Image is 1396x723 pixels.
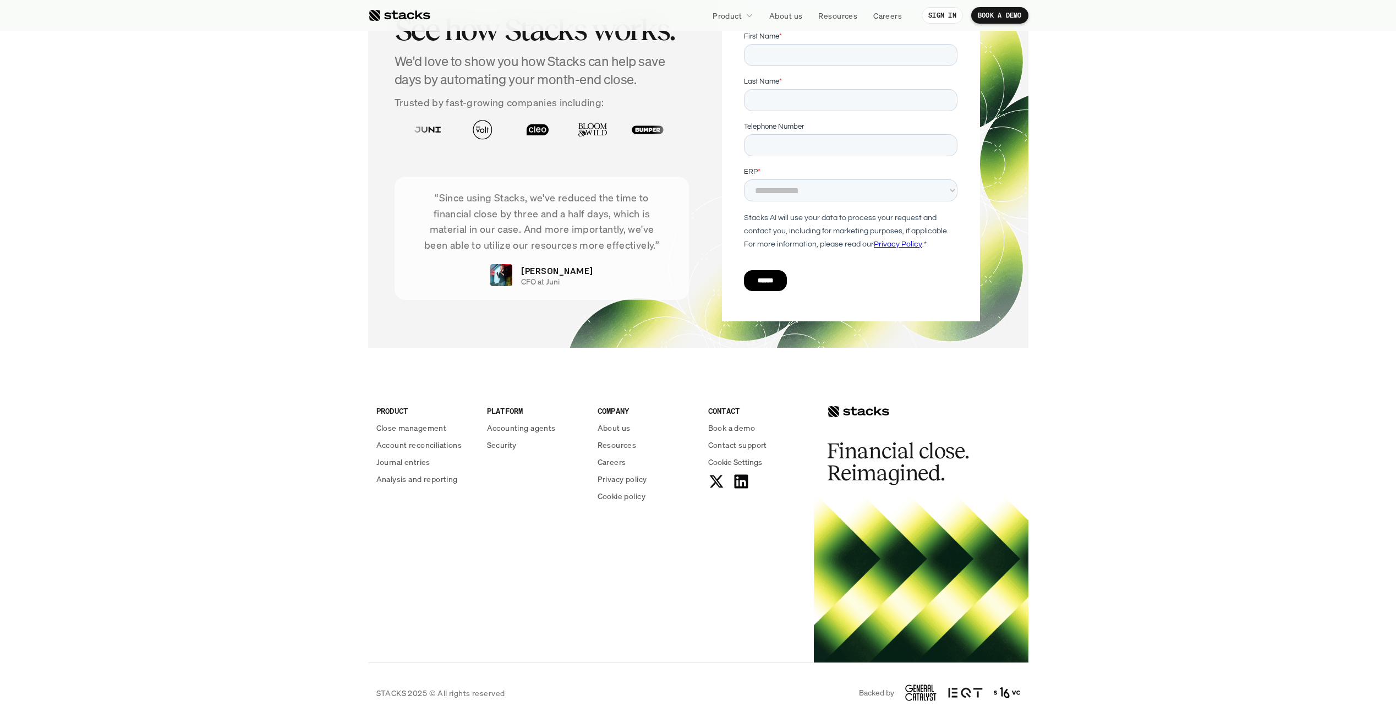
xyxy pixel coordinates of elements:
a: BOOK A DEMO [971,7,1028,24]
a: Accounting agents [487,422,584,434]
p: Trusted by fast-growing companies including: [395,95,689,111]
p: Accounting agents [487,422,556,434]
p: Account reconciliations [376,439,462,451]
a: Cookie policy [598,490,695,502]
p: COMPANY [598,405,695,417]
p: Resources [598,439,637,451]
p: Analysis and reporting [376,473,458,485]
p: PLATFORM [487,405,584,417]
p: About us [598,422,631,434]
a: Resources [812,6,864,25]
p: PRODUCT [376,405,474,417]
a: Journal entries [376,456,474,468]
p: Resources [818,10,857,21]
a: Close management [376,422,474,434]
span: Cookie Settings [708,456,762,468]
h2: Financial close. Reimagined. [827,440,992,484]
p: CONTACT [708,405,806,417]
p: Cookie policy [598,490,645,502]
p: BOOK A DEMO [978,12,1022,19]
p: Journal entries [376,456,430,468]
a: SIGN IN [922,7,963,24]
p: Careers [598,456,626,468]
a: Privacy policy [598,473,695,485]
a: About us [598,422,695,434]
a: Careers [867,6,908,25]
a: Book a demo [708,422,806,434]
p: CFO at Juni [521,277,560,287]
a: Analysis and reporting [376,473,474,485]
a: Careers [598,456,695,468]
p: [PERSON_NAME] [521,264,593,277]
p: Backed by [859,688,894,698]
p: Close management [376,422,447,434]
a: Account reconciliations [376,439,474,451]
button: Cookie Trigger [708,456,762,468]
a: Resources [598,439,695,451]
h2: See how Stacks works. [395,13,689,47]
p: Product [713,10,742,21]
p: Book a demo [708,422,756,434]
h4: We'd love to show you how Stacks can help save days by automating your month-end close. [395,52,689,89]
p: SIGN IN [928,12,956,19]
p: About us [769,10,802,21]
a: Security [487,439,584,451]
a: About us [763,6,809,25]
p: “Since using Stacks, we've reduced the time to financial close by three and a half days, which is... [411,190,673,253]
p: Careers [873,10,902,21]
p: Privacy policy [598,473,647,485]
p: STACKS 2025 © All rights reserved [376,687,505,699]
a: Contact support [708,439,806,451]
p: Security [487,439,517,451]
p: Contact support [708,439,767,451]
